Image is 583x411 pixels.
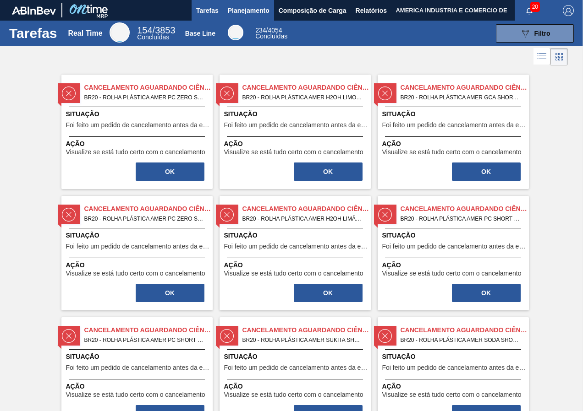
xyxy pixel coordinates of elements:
[136,162,204,181] button: OK
[382,231,527,240] span: Situação
[84,335,205,345] span: BR20 - ROLHA PLÁSTICA AMER PC SHORT Pedido - 1483873
[84,83,213,92] span: Cancelamento aguardando ciência
[228,25,243,40] div: Base Line
[66,364,210,371] span: Foi feito um pedido de cancelamento antes da etapa de aguardando faturamento
[62,329,76,343] img: status
[242,204,371,214] span: Cancelamento aguardando ciência
[382,260,527,270] span: Ação
[255,27,266,34] span: 234
[9,28,57,38] h1: Tarefas
[220,329,234,343] img: status
[66,270,205,277] span: Visualize se está tudo certo com o cancelamento
[550,48,568,65] div: Visão em Cards
[452,284,521,302] button: OK
[136,284,204,302] button: OK
[293,162,363,182] div: Completar tarefa: 30324137
[401,214,522,224] span: BR20 - ROLHA PLÁSTICA AMER PC SHORT Pedido - 1483863
[563,5,574,16] img: Logout
[382,109,527,119] span: Situação
[378,208,392,222] img: status
[242,83,371,92] span: Cancelamento aguardando ciência
[401,92,522,103] span: BR20 - ROLHA PLÁSTICA AMER GCA SHORT Pedido - 1483727
[530,2,540,12] span: 20
[224,382,368,391] span: Ação
[534,30,550,37] span: Filtro
[382,270,522,277] span: Visualize se está tudo certo com o cancelamento
[496,24,574,43] button: Filtro
[242,214,363,224] span: BR20 - ROLHA PLÁSTICA AMER H2OH LIMÃO SHORT Pedido - 1483854
[224,231,368,240] span: Situação
[401,83,529,92] span: Cancelamento aguardando ciência
[378,329,392,343] img: status
[293,283,363,303] div: Completar tarefa: 30324140
[242,335,363,345] span: BR20 - ROLHA PLÁSTICA AMER SUKITA SHORT Pedido - 1483912
[242,92,363,103] span: BR20 - ROLHA PLÁSTICA AMER H2OH LIMONETO SHORT Pedido - 1483697
[382,243,527,250] span: Foi feito um pedido de cancelamento antes da etapa de aguardando faturamento
[137,33,169,41] span: Concluídas
[356,5,387,16] span: Relatórios
[224,149,363,156] span: Visualize se está tudo certo com o cancelamento
[228,5,269,16] span: Planejamento
[401,325,529,335] span: Cancelamento aguardando ciência
[378,87,392,100] img: status
[220,87,234,100] img: status
[382,364,527,371] span: Foi feito um pedido de cancelamento antes da etapa de aguardando faturamento
[451,283,522,303] div: Completar tarefa: 30324141
[137,25,152,35] span: 154
[401,335,522,345] span: BR20 - ROLHA PLÁSTICA AMER SODA SHORT Pedido - 1483913
[66,109,210,119] span: Situação
[255,27,287,39] div: Base Line
[220,208,234,222] img: status
[382,382,527,391] span: Ação
[533,48,550,65] div: Visão em Lista
[224,270,363,277] span: Visualize se está tudo certo com o cancelamento
[294,162,363,181] button: OK
[224,352,368,362] span: Situação
[137,27,175,40] div: Real Time
[401,204,529,214] span: Cancelamento aguardando ciência
[382,139,527,149] span: Ação
[84,325,213,335] span: Cancelamento aguardando ciência
[66,382,210,391] span: Ação
[224,260,368,270] span: Ação
[62,208,76,222] img: status
[84,204,213,214] span: Cancelamento aguardando ciência
[382,391,522,398] span: Visualize se está tudo certo com o cancelamento
[224,243,368,250] span: Foi feito um pedido de cancelamento antes da etapa de aguardando faturamento
[66,391,205,398] span: Visualize se está tudo certo com o cancelamento
[66,231,210,240] span: Situação
[224,391,363,398] span: Visualize se está tudo certo com o cancelamento
[224,109,368,119] span: Situação
[196,5,219,16] span: Tarefas
[66,352,210,362] span: Situação
[62,87,76,100] img: status
[68,29,102,38] div: Real Time
[84,214,205,224] span: BR20 - ROLHA PLÁSTICA AMER PC ZERO SHORT Pedido - 1483800
[255,27,282,34] span: / 4054
[66,122,210,129] span: Foi feito um pedido de cancelamento antes da etapa de aguardando faturamento
[242,325,371,335] span: Cancelamento aguardando ciência
[66,243,210,250] span: Foi feito um pedido de cancelamento antes da etapa de aguardando faturamento
[135,162,205,182] div: Completar tarefa: 30324136
[279,5,346,16] span: Composição de Carga
[84,92,205,103] span: BR20 - ROLHA PLÁSTICA AMER PC ZERO SHORT Pedido - 1483676
[66,260,210,270] span: Ação
[135,283,205,303] div: Completar tarefa: 30324139
[224,139,368,149] span: Ação
[224,364,368,371] span: Foi feito um pedido de cancelamento antes da etapa de aguardando faturamento
[255,32,287,40] span: Concluídas
[66,139,210,149] span: Ação
[382,149,522,156] span: Visualize se está tudo certo com o cancelamento
[294,284,363,302] button: OK
[452,162,521,181] button: OK
[451,162,522,182] div: Completar tarefa: 30324138
[137,25,175,35] span: / 3853
[382,122,527,129] span: Foi feito um pedido de cancelamento antes da etapa de aguardando faturamento
[66,149,205,156] span: Visualize se está tudo certo com o cancelamento
[110,22,130,43] div: Real Time
[12,6,56,15] img: TNhmsLtSVTkK8tSr43FrP2fwEKptu5GPRR3wAAAABJRU5ErkJggg==
[382,352,527,362] span: Situação
[224,122,368,129] span: Foi feito um pedido de cancelamento antes da etapa de aguardando faturamento
[185,30,215,37] div: Base Line
[515,4,544,17] button: Notificações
